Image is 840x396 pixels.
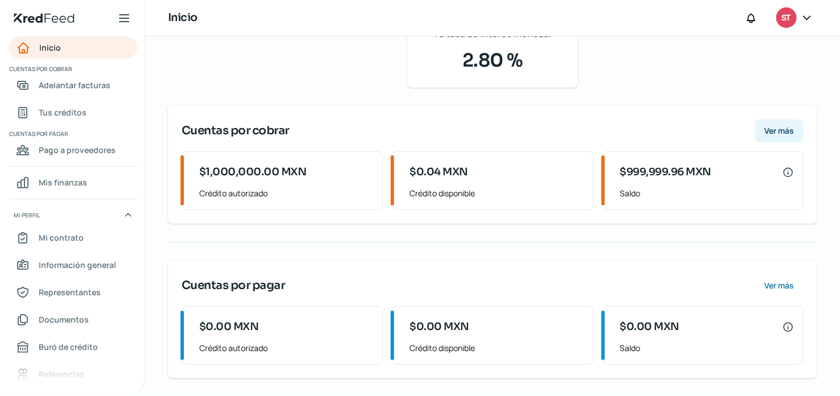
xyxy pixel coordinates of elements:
a: Documentos [9,308,137,331]
a: Mis finanzas [9,171,137,194]
button: Ver más [755,274,804,297]
span: Cuentas por pagar [182,277,285,294]
span: Información general [39,258,116,272]
span: Inicio [39,40,61,55]
span: 2.80 % [421,47,564,74]
span: Crédito disponible [409,186,583,200]
span: Crédito autorizado [199,186,373,200]
span: Mis finanzas [39,175,87,189]
span: $0.00 MXN [199,319,259,335]
a: Mi contrato [9,226,137,249]
span: Ver más [765,282,794,290]
span: Saldo [620,341,794,355]
span: Crédito autorizado [199,341,373,355]
span: Buró de crédito [39,340,98,354]
a: Inicio [9,36,137,59]
span: Mi perfil [14,210,40,220]
button: Ver más [755,119,804,142]
span: Mi contrato [39,230,84,245]
span: Referencias [39,367,84,381]
span: Saldo [620,186,794,200]
a: Buró de crédito [9,336,137,358]
a: Referencias [9,363,137,386]
span: $999,999.96 MXN [620,164,712,180]
span: $0.00 MXN [409,319,469,335]
span: Documentos [39,312,89,327]
a: Tus créditos [9,101,137,124]
span: $1,000,000.00 MXN [199,164,307,180]
a: Información general [9,254,137,277]
a: Representantes [9,281,137,304]
span: $0.00 MXN [620,319,680,335]
span: $0.04 MXN [409,164,468,180]
span: Cuentas por pagar [9,129,136,139]
a: Adelantar facturas [9,74,137,97]
h1: Inicio [168,10,198,26]
span: Pago a proveedores [39,143,116,157]
span: Adelantar facturas [39,78,110,92]
a: Pago a proveedores [9,139,137,162]
span: Representantes [39,285,101,299]
span: Crédito disponible [409,341,583,355]
span: ST [782,11,791,25]
span: Cuentas por cobrar [182,122,289,139]
span: Cuentas por cobrar [9,64,136,74]
span: Tus créditos [39,105,87,119]
span: Ver más [765,127,794,135]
